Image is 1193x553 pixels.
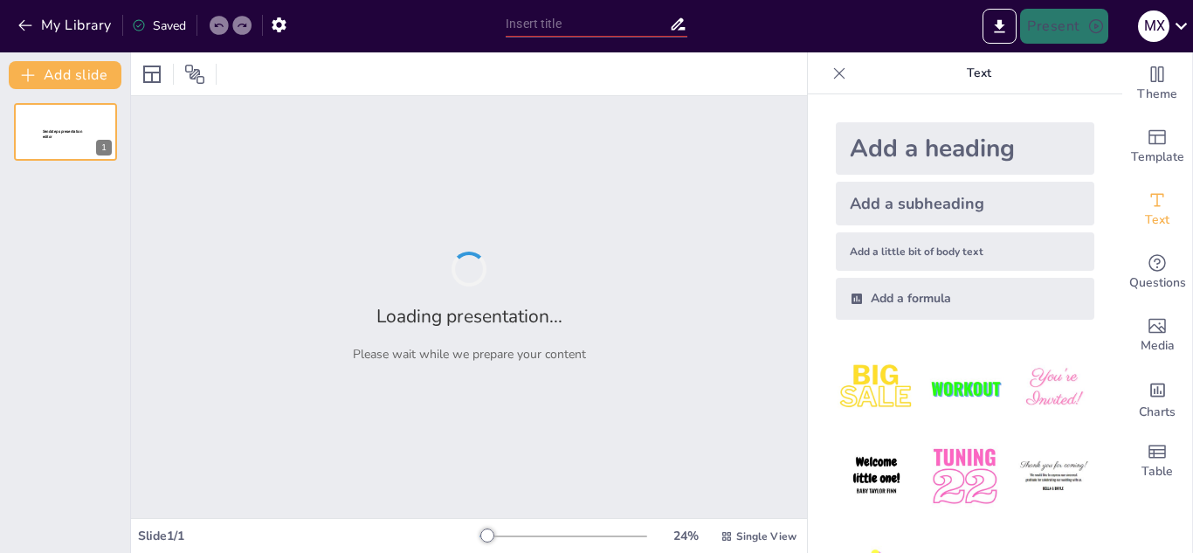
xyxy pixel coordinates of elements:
div: 1 [14,103,117,161]
div: Add a subheading [836,182,1094,225]
div: Slide 1 / 1 [138,528,479,544]
button: Present [1020,9,1107,44]
button: М Х [1138,9,1169,44]
span: Charts [1139,403,1176,422]
img: 6.jpeg [1013,436,1094,517]
div: 1 [96,140,112,156]
button: Add slide [9,61,121,89]
span: Template [1131,148,1184,167]
button: Export to PowerPoint [983,9,1017,44]
div: Saved [132,17,186,34]
div: Add ready made slides [1122,115,1192,178]
div: Add charts and graphs [1122,367,1192,430]
img: 4.jpeg [836,436,917,517]
input: Insert title [506,11,669,37]
span: Table [1141,462,1173,481]
div: Add images, graphics, shapes or video [1122,304,1192,367]
img: 1.jpeg [836,348,917,429]
span: Theme [1137,85,1177,104]
p: Please wait while we prepare your content [353,346,586,363]
div: М Х [1138,10,1169,42]
span: Sendsteps presentation editor [43,129,82,139]
img: 3.jpeg [1013,348,1094,429]
div: Add a formula [836,278,1094,320]
button: My Library [13,11,119,39]
span: Media [1141,336,1175,356]
h2: Loading presentation... [376,304,562,328]
img: 2.jpeg [924,348,1005,429]
p: Text [853,52,1105,94]
div: Add a heading [836,122,1094,175]
div: 24 % [665,528,707,544]
div: Change the overall theme [1122,52,1192,115]
div: Add a little bit of body text [836,232,1094,271]
span: Position [184,64,205,85]
img: 5.jpeg [924,436,1005,517]
span: Single View [736,529,796,543]
span: Questions [1129,273,1186,293]
span: Text [1145,211,1169,230]
div: Add text boxes [1122,178,1192,241]
div: Layout [138,60,166,88]
div: Add a table [1122,430,1192,493]
div: Get real-time input from your audience [1122,241,1192,304]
